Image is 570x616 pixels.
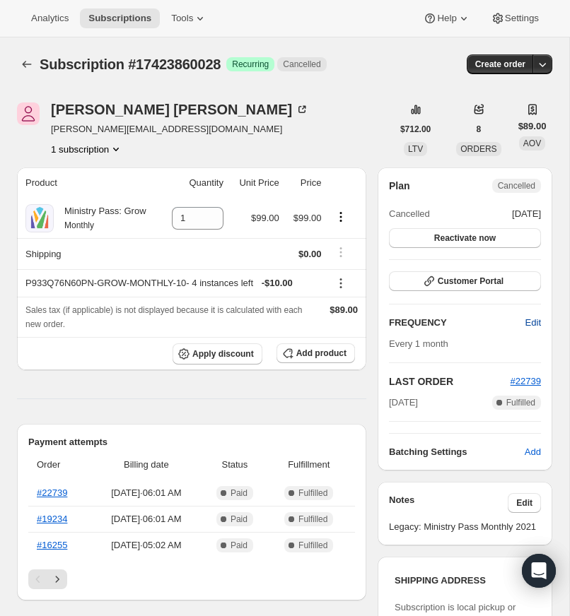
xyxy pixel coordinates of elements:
span: Billing date [94,458,198,472]
button: Help [414,8,479,28]
button: Next [47,569,67,589]
span: Create order [475,59,525,70]
span: Fulfilled [298,514,327,525]
h3: SHIPPING ADDRESS [395,574,535,588]
button: Tools [163,8,216,28]
button: Subscriptions [17,54,37,74]
button: 8 [468,119,490,139]
span: Apply discount [192,348,254,360]
h6: Batching Settings [389,445,525,459]
button: Reactivate now [389,228,541,248]
span: Fulfilled [298,540,327,551]
th: Quantity [158,167,228,199]
span: Jonathan Schallmo [17,102,40,125]
span: [PERSON_NAME][EMAIL_ADDRESS][DOMAIN_NAME] [51,122,309,136]
span: Edit [516,497,533,509]
span: Analytics [31,13,69,24]
span: Recurring [232,59,269,70]
span: Fulfilled [506,397,535,408]
span: AOV [523,138,541,148]
span: Paid [231,487,248,499]
div: P933Q76N60PN-GROW-MONTHLY-10 - 4 instances left [25,276,321,290]
nav: Pagination [28,569,355,589]
th: Shipping [17,238,158,269]
span: Tools [171,13,193,24]
a: #22739 [37,487,67,498]
span: Legacy: Ministry Pass Monthly 2021 [389,520,541,534]
h2: LAST ORDER [389,374,511,389]
button: Settings [482,8,547,28]
span: [DATE] · 05:02 AM [94,538,198,552]
th: Order [28,449,90,480]
span: Fulfilled [298,487,327,499]
span: Fulfillment [272,458,347,472]
span: Cancelled [498,180,535,191]
button: Customer Portal [389,271,541,291]
h3: Notes [389,493,508,513]
span: - $10.00 [262,276,293,290]
button: Add product [277,343,355,363]
th: Product [17,167,158,199]
span: Help [437,13,456,24]
span: Paid [231,540,248,551]
button: Add [516,441,549,463]
small: Monthly [64,220,94,230]
div: Open Intercom Messenger [522,554,556,588]
button: Shipping actions [330,244,352,260]
span: Customer Portal [438,276,504,287]
span: Cancelled [283,59,320,70]
a: #16255 [37,540,67,550]
span: Sales tax (if applicable) is not displayed because it is calculated with each new order. [25,305,303,329]
button: Edit [517,312,549,334]
span: Subscription #17423860028 [40,57,221,72]
span: Every 1 month [389,338,448,349]
button: Create order [467,54,534,74]
button: $712.00 [392,119,439,139]
h2: FREQUENCY [389,316,525,330]
span: Status [207,458,262,472]
span: Reactivate now [434,232,496,244]
span: 8 [477,124,482,135]
span: Paid [231,514,248,525]
span: [DATE] · 06:01 AM [94,486,198,500]
span: LTV [408,144,423,154]
span: Settings [505,13,539,24]
button: Product actions [51,142,123,156]
h2: Payment attempts [28,435,355,449]
button: Apply discount [173,343,262,365]
span: $712.00 [400,124,431,135]
span: $89.00 [330,304,358,315]
span: $99.00 [293,213,322,223]
span: [DATE] [512,207,541,221]
span: [DATE] [389,396,418,410]
span: $0.00 [298,249,322,259]
span: [DATE] · 06:01 AM [94,512,198,526]
div: Ministry Pass: Grow [54,204,146,232]
span: Add [525,445,541,459]
div: [PERSON_NAME] [PERSON_NAME] [51,102,309,117]
span: Subscriptions [88,13,151,24]
span: $99.00 [251,213,279,223]
h2: Plan [389,179,410,193]
button: Edit [508,493,541,513]
span: Add product [296,348,347,359]
span: Edit [525,316,541,330]
a: #19234 [37,514,67,524]
button: #22739 [511,374,541,389]
span: $89.00 [518,119,547,134]
span: ORDERS [460,144,496,154]
img: product img [25,204,54,232]
span: Cancelled [389,207,430,221]
th: Price [284,167,326,199]
button: Subscriptions [80,8,160,28]
button: Analytics [23,8,77,28]
a: #22739 [511,376,541,386]
button: Product actions [330,209,352,225]
th: Unit Price [228,167,284,199]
